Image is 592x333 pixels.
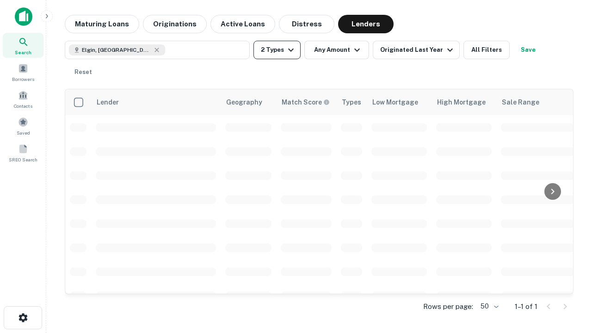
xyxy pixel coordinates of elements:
[91,89,221,115] th: Lender
[380,44,456,55] div: Originated Last Year
[367,89,432,115] th: Low Mortgage
[3,86,43,111] a: Contacts
[3,140,43,165] a: SREO Search
[12,75,34,83] span: Borrowers
[282,97,328,107] h6: Match Score
[502,97,539,108] div: Sale Range
[226,97,262,108] div: Geography
[282,97,330,107] div: Capitalize uses an advanced AI algorithm to match your search with the best lender. The match sco...
[342,97,361,108] div: Types
[276,89,336,115] th: Capitalize uses an advanced AI algorithm to match your search with the best lender. The match sco...
[372,97,418,108] div: Low Mortgage
[15,49,31,56] span: Search
[423,301,473,312] p: Rows per page:
[14,102,32,110] span: Contacts
[17,129,30,136] span: Saved
[496,89,580,115] th: Sale Range
[65,15,139,33] button: Maturing Loans
[304,41,369,59] button: Any Amount
[15,7,32,26] img: capitalize-icon.png
[82,46,151,54] span: Elgin, [GEOGRAPHIC_DATA], [GEOGRAPHIC_DATA]
[9,156,37,163] span: SREO Search
[97,97,119,108] div: Lender
[279,15,334,33] button: Distress
[515,301,537,312] p: 1–1 of 1
[513,41,543,59] button: Save your search to get updates of matches that match your search criteria.
[477,300,500,313] div: 50
[373,41,460,59] button: Originated Last Year
[65,41,250,59] button: Elgin, [GEOGRAPHIC_DATA], [GEOGRAPHIC_DATA]
[336,89,367,115] th: Types
[432,89,496,115] th: High Mortgage
[3,33,43,58] a: Search
[210,15,275,33] button: Active Loans
[221,89,276,115] th: Geography
[3,113,43,138] a: Saved
[463,41,510,59] button: All Filters
[143,15,207,33] button: Originations
[68,63,98,81] button: Reset
[437,97,486,108] div: High Mortgage
[546,229,592,274] iframe: Chat Widget
[253,41,301,59] button: 2 Types
[338,15,394,33] button: Lenders
[3,60,43,85] a: Borrowers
